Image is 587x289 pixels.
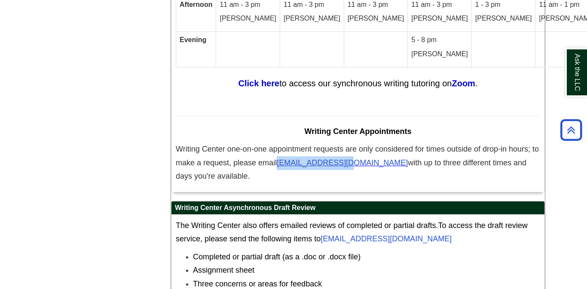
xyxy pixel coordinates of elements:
[475,14,532,24] p: [PERSON_NAME]
[284,14,340,24] p: [PERSON_NAME]
[238,79,280,88] a: Click here
[176,221,528,243] span: To access the draft review service, please send the following items to
[193,252,361,261] span: Completed or partial draft (as a .doc or .docx file)
[348,14,404,24] p: [PERSON_NAME]
[193,266,254,274] span: Assignment sheet
[176,221,438,230] span: The Writing Center also offers emailed reviews of completed or partial drafts.
[220,14,276,24] p: [PERSON_NAME]
[452,79,475,88] a: Zoom
[411,14,468,24] p: [PERSON_NAME]
[475,79,478,88] span: .
[305,127,412,136] span: Writing Center Appointments
[411,35,468,45] p: 5 - 8 pm
[180,36,206,43] strong: Evening
[411,49,468,59] p: [PERSON_NAME]
[279,79,452,88] span: to access our synchronous writing tutoring on
[557,124,585,136] a: Back to Top
[171,201,544,215] h2: Writing Center Asynchronous Draft Review
[180,1,212,8] strong: Afternoon
[277,158,408,167] span: [EMAIL_ADDRESS][DOMAIN_NAME]
[277,160,408,167] a: [EMAIL_ADDRESS][DOMAIN_NAME]
[176,145,539,167] span: Writing Center one-on-one appointment requests are only considered for times outside of drop-in h...
[193,280,322,288] span: Three concerns or areas for feedback
[321,234,452,243] a: [EMAIL_ADDRESS][DOMAIN_NAME]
